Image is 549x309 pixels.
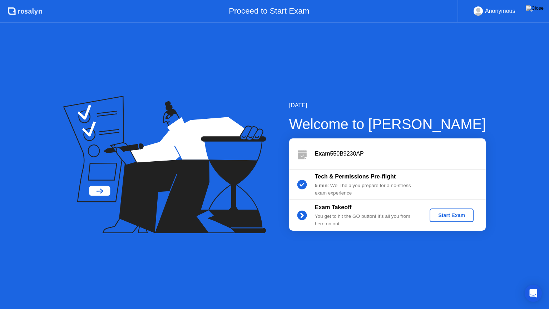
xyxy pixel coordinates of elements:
div: Start Exam [432,212,471,218]
div: : We’ll help you prepare for a no-stress exam experience [315,182,418,197]
img: Close [526,5,544,11]
div: Welcome to [PERSON_NAME] [289,113,486,135]
div: [DATE] [289,101,486,110]
b: 5 min [315,183,328,188]
b: Exam Takeoff [315,204,352,210]
div: 550B9230AP [315,149,486,158]
div: Anonymous [485,6,515,16]
b: Exam [315,151,330,157]
div: Open Intercom Messenger [525,285,542,302]
b: Tech & Permissions Pre-flight [315,173,396,180]
div: You get to hit the GO button! It’s all you from here on out [315,213,418,227]
button: Start Exam [430,209,474,222]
